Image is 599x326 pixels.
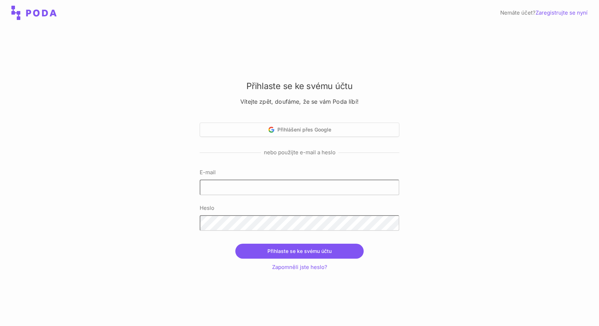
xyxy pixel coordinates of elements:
font: nebo použijte e-mail a heslo [264,149,336,156]
font: E-mail [200,169,216,176]
font: Vítejte zpět, doufáme, že se vám Poda líbí! [240,98,359,105]
button: Přihlášení přes Google [200,123,399,137]
a: Zapomněli jste heslo? [272,264,327,270]
font: Přihlášení přes Google [277,126,331,133]
a: Zaregistrujte se nyní [536,9,588,16]
img: Logo Googlu [268,126,275,133]
font: Nemáte účet? [500,9,536,16]
button: Přihlaste se ke svému účtu [235,244,364,259]
font: Heslo [200,205,214,211]
font: Přihlaste se ke svému účtu [246,81,353,91]
font: Přihlaste se ke svému účtu [267,248,332,254]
